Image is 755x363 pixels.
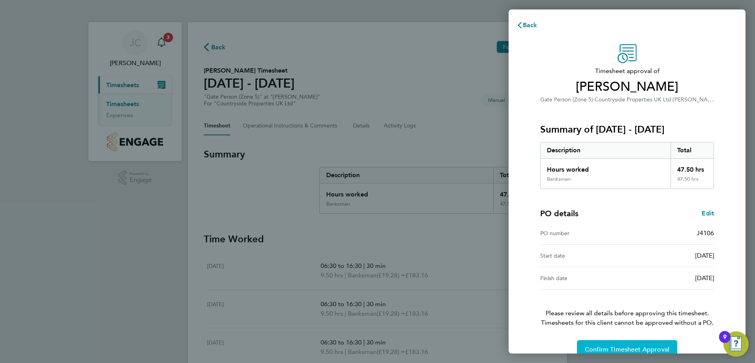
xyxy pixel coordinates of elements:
[541,159,670,176] div: Hours worked
[540,273,627,283] div: Finish date
[702,209,714,218] a: Edit
[540,208,578,219] h4: PO details
[540,123,714,136] h3: Summary of [DATE] - [DATE]
[627,251,714,260] div: [DATE]
[547,176,571,182] div: Banksman
[540,251,627,260] div: Start date
[540,142,714,189] div: Summary of 04 - 10 Aug 2025
[585,346,669,354] span: Confirm Timesheet Approval
[577,340,677,359] button: Confirm Timesheet Approval
[627,273,714,283] div: [DATE]
[541,142,670,158] div: Description
[697,229,714,237] span: J4106
[723,331,749,357] button: Open Resource Center, 9 new notifications
[540,79,714,95] span: [PERSON_NAME]
[702,210,714,217] span: Edit
[673,95,717,103] span: [PERSON_NAME]
[531,318,723,327] span: Timesheets for this client cannot be approved without a PO.
[670,159,714,176] div: 47.50 hrs
[540,96,593,103] span: Gate Person (Zone 5)
[540,228,627,238] div: PO number
[509,17,545,33] button: Back
[540,66,714,76] span: Timesheet approval of
[671,96,673,103] span: ·
[523,21,537,29] span: Back
[595,96,671,103] span: Countryside Properties UK Ltd
[670,142,714,158] div: Total
[670,176,714,189] div: 47.50 hrs
[531,290,723,327] p: Please review all details before approving this timesheet.
[723,337,727,347] div: 9
[593,96,595,103] span: ·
